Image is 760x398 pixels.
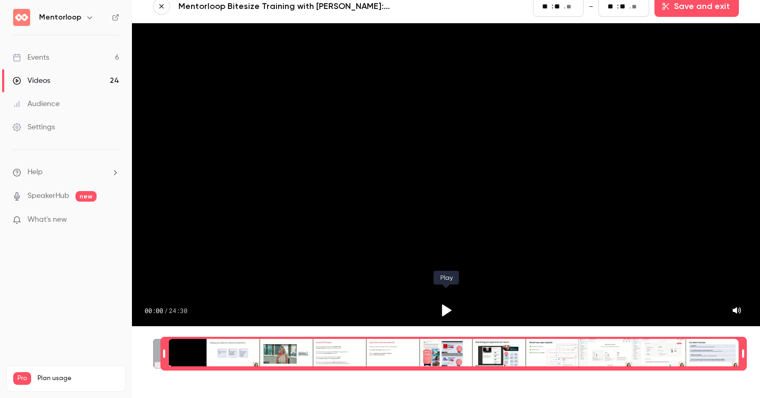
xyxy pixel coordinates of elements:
[739,338,747,369] div: Time range seconds end time
[13,167,119,178] li: help-dropdown-opener
[552,1,553,12] span: :
[13,122,55,132] div: Settings
[554,1,563,12] input: seconds
[617,1,619,12] span: :
[107,215,119,225] iframe: Noticeable Trigger
[27,214,67,225] span: What's new
[542,1,550,12] input: minutes
[153,339,739,368] div: Time range selector
[37,374,119,383] span: Plan usage
[632,1,640,13] input: milliseconds
[145,306,163,315] span: 00:00
[607,1,616,12] input: minutes
[726,300,747,321] button: Mute
[75,191,97,202] span: new
[39,12,81,23] h6: Mentorloop
[620,1,628,12] input: seconds
[13,9,30,26] img: Mentorloop
[132,23,760,326] section: Video player
[13,52,49,63] div: Events
[145,306,187,315] div: 00:00
[566,1,575,13] input: milliseconds
[13,372,31,385] span: Pro
[433,298,459,323] button: Play
[629,1,631,12] span: .
[169,306,187,315] span: 24:30
[27,167,43,178] span: Help
[564,1,565,12] span: .
[13,75,50,86] div: Videos
[160,338,168,369] div: Time range seconds start time
[164,306,168,315] span: /
[13,99,60,109] div: Audience
[27,191,69,202] a: SpeakerHub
